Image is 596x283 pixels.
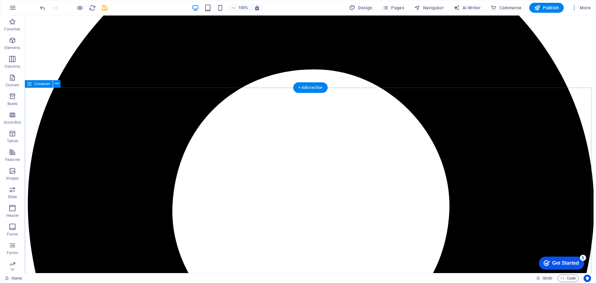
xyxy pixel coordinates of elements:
[5,64,20,69] p: Columns
[3,3,49,16] div: Get Started 5 items remaining, 0% complete
[536,275,553,282] h6: Session time
[7,101,18,106] p: Boxes
[34,82,50,86] span: Container
[454,5,481,11] span: AI Writer
[451,3,483,13] button: AI Writer
[382,5,404,11] span: Pages
[547,276,548,281] span: :
[569,3,593,13] button: More
[380,3,407,13] button: Pages
[39,4,46,11] i: Undo: Delete elements (Ctrl+Z)
[6,213,19,218] p: Header
[7,139,18,144] p: Tables
[488,3,524,13] button: Commerce
[39,4,46,11] button: undo
[254,5,260,11] i: On resize automatically adjust zoom level to fit chosen device.
[7,232,18,237] p: Footer
[529,3,564,13] button: Publish
[8,194,17,199] p: Slider
[558,275,579,282] button: Code
[584,275,591,282] button: Usercentrics
[571,5,591,11] span: More
[88,4,96,11] button: reload
[534,5,559,11] span: Publish
[4,120,21,125] p: Accordion
[238,4,248,11] h6: 100%
[89,4,96,11] i: Reload page
[101,4,108,11] i: Save (Ctrl+S)
[543,275,552,282] span: 00 00
[229,4,251,11] button: 100%
[347,3,375,13] div: Design (Ctrl+Alt+Y)
[4,27,20,32] p: Favorites
[414,5,444,11] span: Navigator
[6,176,19,181] p: Images
[5,157,20,162] p: Features
[76,4,84,11] button: Click here to leave preview mode and continue editing
[490,5,522,11] span: Commerce
[560,275,576,282] span: Code
[347,3,375,13] button: Design
[101,4,108,11] button: save
[6,83,19,88] p: Content
[293,82,328,93] div: + Add section
[44,1,51,7] div: 5
[17,7,43,12] div: Get Started
[7,250,18,255] p: Forms
[412,3,446,13] button: Navigator
[5,275,22,282] a: Click to cancel selection. Double-click to open Pages
[5,45,20,50] p: Elements
[349,5,372,11] span: Design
